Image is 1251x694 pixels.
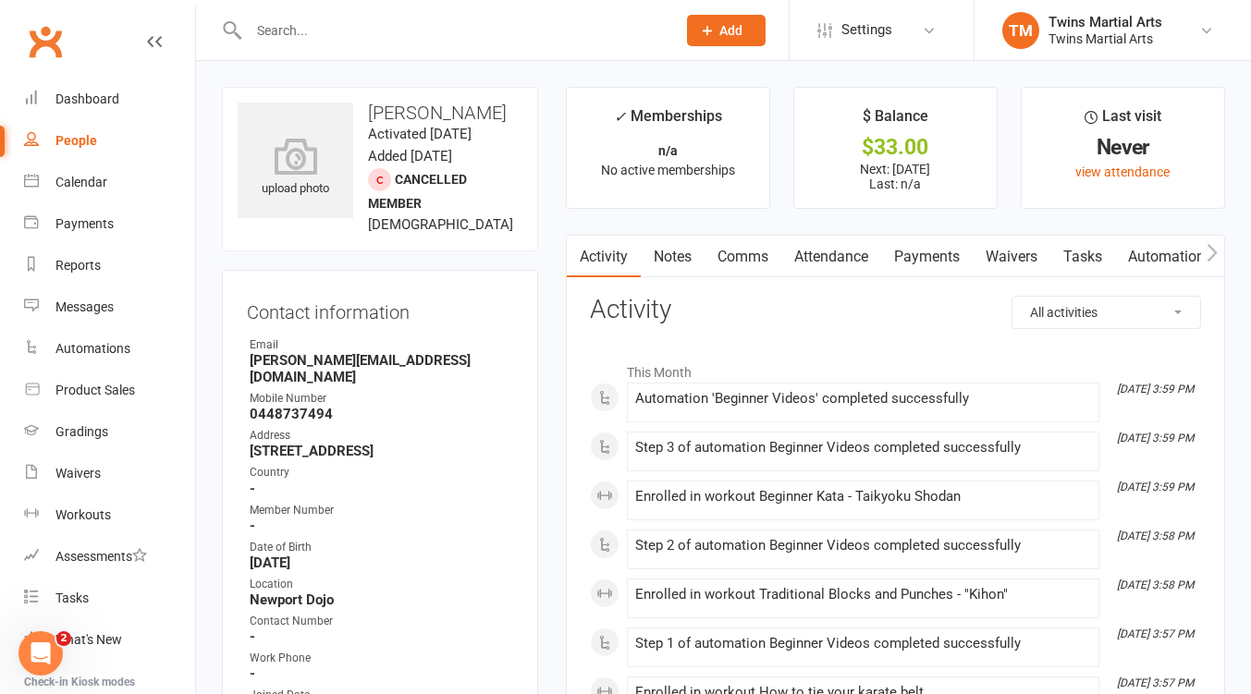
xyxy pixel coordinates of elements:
div: Gradings [55,424,108,439]
i: [DATE] 3:59 PM [1117,432,1194,444]
div: Memberships [614,104,722,139]
div: Country [250,464,513,481]
a: Tasks [1050,236,1115,278]
div: Step 1 of automation Beginner Videos completed successfully [635,636,1091,651]
a: Comms [705,236,781,278]
strong: 0448737494 [250,406,513,422]
div: Last visit [1085,104,1161,138]
i: [DATE] 3:57 PM [1117,627,1194,640]
a: Payments [24,203,195,245]
div: Automations [55,341,130,356]
strong: - [250,517,513,534]
a: Messages [24,286,195,328]
div: Work Phone [250,650,513,667]
a: Attendance [781,236,881,278]
div: Mobile Number [250,390,513,408]
strong: [PERSON_NAME][EMAIL_ADDRESS][DOMAIN_NAME] [250,352,513,385]
iframe: Intercom live chat [18,631,63,676]
input: Search... [243,18,663,43]
div: TM [1002,12,1039,49]
span: [DEMOGRAPHIC_DATA] [368,216,513,233]
div: Address [250,427,513,444]
a: Clubworx [22,18,68,65]
div: $ Balance [863,104,928,138]
span: No active memberships [601,163,735,177]
a: Activity [567,236,641,278]
strong: Newport Dojo [250,591,513,608]
div: Dashboard [55,91,119,106]
h3: Contact information [247,295,513,323]
div: Product Sales [55,383,135,397]
div: Messages [55,299,114,314]
li: This Month [590,353,1201,383]
strong: [STREET_ADDRESS] [250,443,513,459]
div: upload photo [238,138,353,199]
a: Product Sales [24,370,195,411]
a: People [24,120,195,162]
time: Activated [DATE] [368,126,472,142]
a: What's New [24,619,195,661]
div: Twins Martial Arts [1049,14,1162,30]
strong: - [250,481,513,497]
a: Waivers [973,236,1050,278]
div: Twins Martial Arts [1049,30,1162,47]
time: Added [DATE] [368,148,452,164]
div: Workouts [55,507,111,522]
a: Waivers [24,453,195,494]
div: Waivers [55,466,101,481]
span: Add [719,23,742,38]
div: Location [250,576,513,593]
strong: n/a [658,143,678,158]
strong: - [250,628,513,645]
i: [DATE] 3:58 PM [1117,530,1194,542]
span: Settings [841,9,892,51]
p: Next: [DATE] Last: n/a [811,162,980,191]
i: [DATE] 3:57 PM [1117,676,1194,689]
div: Assessments [55,549,147,564]
button: Add [687,15,766,46]
div: Tasks [55,591,89,605]
a: Payments [881,236,973,278]
a: Workouts [24,494,195,536]
div: Member Number [250,502,513,519]
i: [DATE] 3:59 PM [1117,481,1194,493]
div: Payments [55,216,114,231]
a: view attendance [1075,164,1170,179]
h3: Activity [590,296,1201,324]
div: Step 3 of automation Beginner Videos completed successfully [635,440,1091,456]
div: What's New [55,632,122,647]
a: Calendar [24,162,195,203]
a: Automations [24,328,195,370]
i: ✓ [614,108,626,126]
div: Never [1038,138,1208,157]
i: [DATE] 3:58 PM [1117,578,1194,591]
span: 2 [56,631,71,646]
a: Dashboard [24,79,195,120]
div: Email [250,336,513,354]
strong: [DATE] [250,554,513,571]
a: Assessments [24,536,195,578]
a: Tasks [24,578,195,619]
div: Step 2 of automation Beginner Videos completed successfully [635,538,1091,554]
span: Cancelled member [368,172,467,211]
div: Enrolled in workout Beginner Kata - Taikyoku Shodan [635,489,1091,505]
div: Automation 'Beginner Videos' completed successfully [635,391,1091,407]
div: Date of Birth [250,539,513,556]
div: $33.00 [811,138,980,157]
div: Calendar [55,175,107,189]
strong: - [250,665,513,682]
a: Notes [641,236,705,278]
a: Reports [24,245,195,286]
div: Contact Number [250,613,513,630]
div: Enrolled in workout Traditional Blocks and Punches - "Kihon" [635,587,1091,603]
a: Automations [1115,236,1225,278]
h3: [PERSON_NAME] [238,103,522,123]
a: Gradings [24,411,195,453]
div: People [55,133,97,148]
div: Reports [55,258,101,273]
i: [DATE] 3:59 PM [1117,383,1194,396]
